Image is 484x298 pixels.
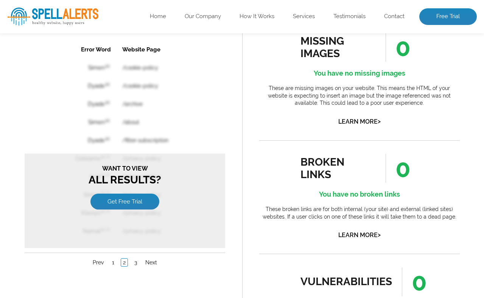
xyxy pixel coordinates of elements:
[386,33,411,62] span: 0
[419,8,477,25] a: Free Trial
[185,13,221,20] a: Our Company
[86,219,92,226] a: 1
[386,154,411,183] span: 0
[300,156,369,181] div: broken links
[333,13,366,20] a: Testimonials
[4,125,197,146] h3: All Results?
[259,85,460,107] p: These are missing images on your website. This means the HTML of your website is expecting to ins...
[338,118,381,125] a: Learn More>
[66,154,135,169] a: Get Free Trial
[240,13,274,20] a: How It Works
[119,219,134,226] a: Next
[338,231,381,239] a: Learn More>
[108,219,114,226] a: 3
[293,13,315,20] a: Services
[92,1,181,18] th: Website Page
[378,230,381,240] span: >
[259,188,460,200] h4: You have no broken links
[300,275,392,288] div: vulnerabilities
[66,219,81,226] a: Prev
[384,13,405,20] a: Contact
[20,1,92,18] th: Error Word
[259,67,460,79] h4: You have no missing images
[259,206,460,220] p: These broken links are for both internal (your site) and external (linked sites) websites. If a u...
[8,8,98,26] img: SpellAlerts
[150,13,166,20] a: Home
[378,116,381,127] span: >
[300,35,369,60] div: missing images
[402,267,427,296] span: 0
[4,125,197,132] span: Want to view
[96,218,103,227] a: 2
